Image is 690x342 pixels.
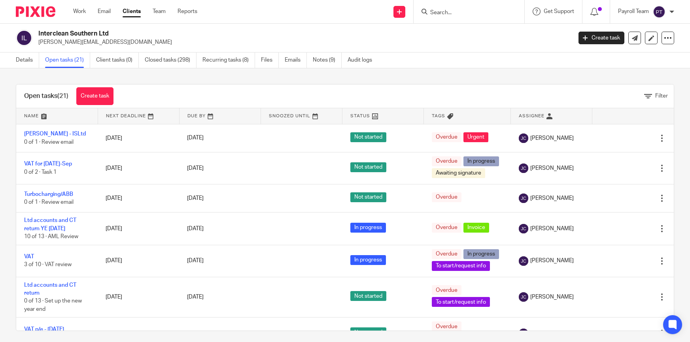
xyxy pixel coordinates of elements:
img: svg%3E [16,30,32,46]
a: Ltd accounts and CT return YE [DATE] [24,218,76,231]
a: Team [153,8,166,15]
a: Recurring tasks (8) [202,53,255,68]
span: [PERSON_NAME] [530,225,574,233]
span: 10 of 13 · AML Review [24,234,78,239]
span: Urgent [463,132,488,142]
span: To start/request info [432,297,490,307]
img: svg%3E [519,163,528,173]
span: [DATE] [187,226,204,231]
a: Create task [578,32,624,44]
span: Overdue [432,249,461,259]
span: [PERSON_NAME] [530,329,574,337]
span: [PERSON_NAME] [530,257,574,265]
a: Reports [178,8,197,15]
td: [DATE] [98,245,179,277]
input: Search [429,9,501,17]
span: [PERSON_NAME] [530,164,574,172]
span: Not started [350,162,386,172]
span: In progress [463,249,499,259]
img: svg%3E [653,6,665,18]
a: Details [16,53,39,68]
span: Invoice [463,223,489,233]
span: Overdue [432,285,461,295]
h2: Interclean Southern Ltd [38,30,461,38]
span: Not started [350,132,386,142]
a: VAT p/e - [DATE] [24,327,64,332]
span: 0 of 2 · Task 1 [24,169,57,175]
a: Email [98,8,111,15]
span: (21) [57,93,68,99]
a: Open tasks (21) [45,53,90,68]
span: Overdue [432,156,461,166]
span: 0 of 1 · Review email [24,139,74,145]
a: Client tasks (0) [96,53,139,68]
a: Work [73,8,86,15]
span: In progress [350,255,386,265]
span: [DATE] [187,294,204,300]
a: Create task [76,87,113,105]
a: VAT [24,254,34,259]
a: [PERSON_NAME] - ISLtd [24,131,86,137]
span: [PERSON_NAME] [530,194,574,202]
h1: Open tasks [24,92,68,100]
td: [DATE] [98,152,179,184]
span: Overdue [432,223,461,233]
span: Tags [432,114,445,118]
a: Audit logs [348,53,378,68]
td: [DATE] [98,212,179,245]
span: To start/request info [432,261,490,271]
span: Not started [350,291,386,301]
img: svg%3E [519,224,528,233]
span: Snoozed Until [269,114,310,118]
span: Not started [350,192,386,202]
a: Files [261,53,279,68]
span: [DATE] [187,258,204,263]
img: svg%3E [519,256,528,266]
p: Payroll Team [618,8,649,15]
img: svg%3E [519,133,528,143]
td: [DATE] [98,277,179,318]
a: Turbocharging/ABB [24,192,73,197]
span: [DATE] [187,135,204,141]
span: Overdue [432,192,461,202]
img: svg%3E [519,194,528,203]
a: Closed tasks (298) [145,53,197,68]
span: Overdue [432,132,461,142]
span: In progress [463,156,499,166]
span: In progress [350,223,386,233]
span: 0 of 1 · Review email [24,199,74,205]
td: [DATE] [98,124,179,152]
img: Pixie [16,6,55,17]
span: Status [350,114,370,118]
a: Clients [123,8,141,15]
span: [PERSON_NAME] [530,293,574,301]
a: Notes (9) [313,53,342,68]
span: 0 of 13 · Set up the new year end [24,298,82,312]
a: Emails [285,53,307,68]
span: [DATE] [187,195,204,201]
span: [DATE] [187,165,204,171]
a: VAT for [DATE]-Sep [24,161,72,167]
p: [PERSON_NAME][EMAIL_ADDRESS][DOMAIN_NAME] [38,38,567,46]
img: svg%3E [519,329,528,338]
span: [PERSON_NAME] [530,134,574,142]
span: Filter [655,93,668,99]
span: Awaiting signature [432,168,485,178]
img: svg%3E [519,292,528,302]
span: Get Support [544,9,574,14]
span: 3 of 10 · VAT review [24,262,72,268]
a: Ltd accounts and CT return [24,282,76,296]
td: [DATE] [98,184,179,212]
span: Not started [350,327,386,337]
span: Overdue [432,321,461,331]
